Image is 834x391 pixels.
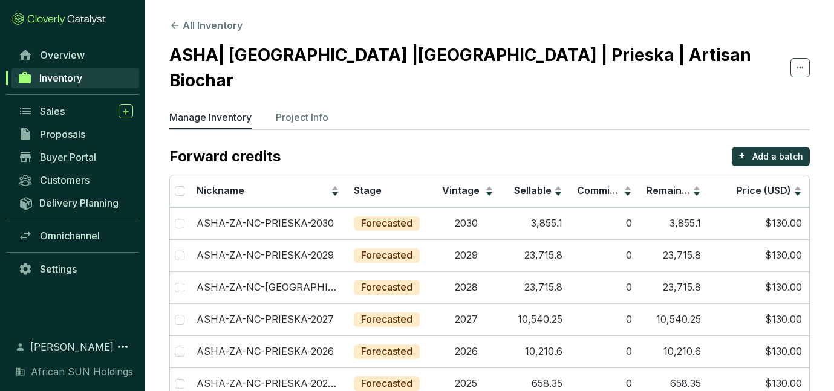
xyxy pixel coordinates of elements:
[639,271,709,303] td: 23,715.8
[431,239,501,271] td: 2029
[431,207,501,239] td: 2030
[431,335,501,367] td: 2026
[708,303,809,335] td: $130.00
[708,271,809,303] td: $130.00
[40,151,96,163] span: Buyer Portal
[570,335,639,367] td: 0
[12,225,139,246] a: Omnichannel
[40,49,85,61] span: Overview
[639,303,709,335] td: 10,540.25
[40,105,65,117] span: Sales
[30,340,114,354] span: [PERSON_NAME]
[639,239,709,271] td: 23,715.8
[647,184,696,196] span: Remaining
[570,207,639,239] td: 0
[639,207,709,239] td: 3,855.1
[197,184,244,196] span: Nickname
[501,335,570,367] td: 10,210.6
[197,377,339,390] p: ASHA-ZA-NC-PRIESKA-2025-12
[501,239,570,271] td: 23,715.8
[39,197,119,209] span: Delivery Planning
[12,193,139,213] a: Delivery Planning
[501,303,570,335] td: 10,540.25
[169,147,281,166] p: Forward credits
[12,45,139,65] a: Overview
[40,263,77,275] span: Settings
[39,72,82,84] span: Inventory
[442,184,480,196] span: Vintage
[40,174,90,186] span: Customers
[197,249,334,262] p: ASHA-ZA-NC-PRIESKA-2029
[708,239,809,271] td: $130.00
[732,147,810,166] button: +Add a batch
[431,271,501,303] td: 2028
[169,110,252,124] p: Manage Inventory
[12,124,139,144] a: Proposals
[40,128,85,140] span: Proposals
[361,345,412,358] p: Forecasted
[40,230,100,242] span: Omnichannel
[431,303,501,335] td: 2027
[12,170,139,190] a: Customers
[361,249,412,262] p: Forecasted
[197,345,334,358] p: ASHA-ZA-NC-PRIESKA-2026
[169,18,243,33] button: All Inventory
[708,207,809,239] td: $130.00
[354,184,382,196] span: Stage
[12,101,139,121] a: Sales
[11,68,139,88] a: Inventory
[12,259,139,279] a: Settings
[639,335,709,367] td: 10,210.6
[347,175,431,207] th: Stage
[577,184,629,196] span: Committed
[708,335,809,367] td: $130.00
[12,147,139,167] a: Buyer Portal
[570,271,639,303] td: 0
[197,217,334,230] p: ASHA-ZA-NC-PRIESKA-2030
[276,110,328,124] p: Project Info
[738,147,746,164] p: +
[570,239,639,271] td: 0
[752,150,803,163] p: Add a batch
[361,281,412,294] p: Forecasted
[197,281,339,294] p: ASHA-ZA-NC-[GEOGRAPHIC_DATA]-2028
[197,313,334,326] p: ASHA-ZA-NC-PRIESKA-2027
[501,271,570,303] td: 23,715.8
[737,184,791,196] span: Price (USD)
[169,42,790,93] h2: ASHA| [GEOGRAPHIC_DATA] |[GEOGRAPHIC_DATA] | Prieska | Artisan Biochar
[31,364,133,379] span: African SUN Holdings
[361,313,412,326] p: Forecasted
[514,184,552,196] span: Sellable
[501,207,570,239] td: 3,855.1
[361,377,412,390] p: Forecasted
[570,303,639,335] td: 0
[361,217,412,230] p: Forecasted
